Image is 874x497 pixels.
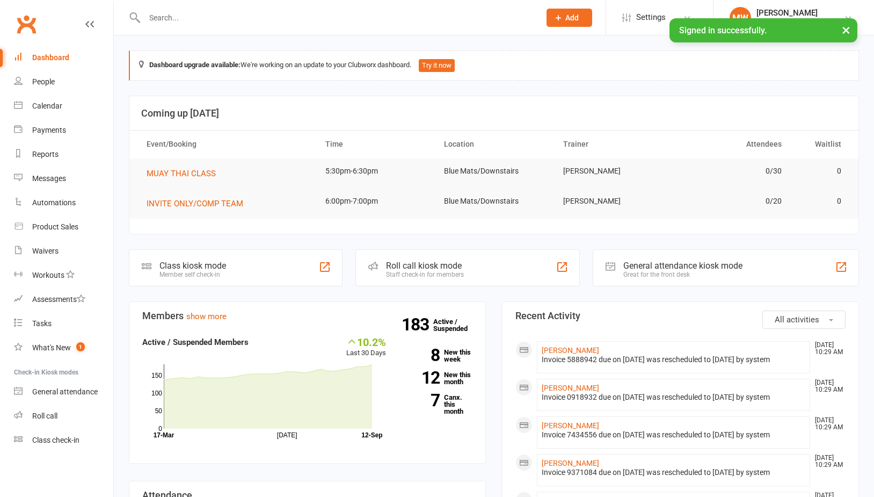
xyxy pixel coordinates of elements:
div: We're working on an update to your Clubworx dashboard. [129,51,859,81]
th: Trainer [553,131,673,158]
span: Add [565,13,579,22]
a: 7Canx. this month [402,394,472,415]
td: [PERSON_NAME] [553,189,673,214]
td: 5:30pm-6:30pm [316,159,435,184]
span: Settings [636,5,666,30]
span: 1 [76,342,85,351]
th: Waitlist [791,131,851,158]
a: What's New1 [14,336,113,360]
div: Assessments [32,295,85,304]
div: General attendance [32,387,98,396]
button: INVITE ONLY/COMP TEAM [147,197,251,210]
span: Signed in successfully. [679,25,767,35]
a: People [14,70,113,94]
strong: Active / Suspended Members [142,337,249,347]
h3: Members [142,311,472,321]
td: 0 [791,159,851,184]
h3: Recent Activity [515,311,846,321]
div: Class check-in [32,436,79,444]
div: Automations [32,198,76,207]
td: Blue Mats/Downstairs [434,189,553,214]
a: show more [186,312,227,321]
a: General attendance kiosk mode [14,380,113,404]
strong: 12 [402,370,440,386]
a: Reports [14,142,113,167]
div: Calendar [32,102,62,110]
th: Time [316,131,435,158]
strong: 7 [402,392,440,408]
div: MW [730,7,751,28]
div: Roll call kiosk mode [386,261,464,271]
div: Dashboard [32,53,69,62]
a: Tasks [14,312,113,336]
a: 12New this month [402,371,472,385]
input: Search... [141,10,533,25]
a: Calendar [14,94,113,118]
td: 0/20 [672,189,791,214]
h3: Coming up [DATE] [141,108,847,119]
div: Invoice 7434556 due on [DATE] was rescheduled to [DATE] by system [542,430,805,440]
div: Workouts [32,271,64,279]
a: Payments [14,118,113,142]
span: All activities [775,315,819,325]
td: 6:00pm-7:00pm [316,189,435,214]
strong: Dashboard upgrade available: [149,61,241,69]
a: Assessments [14,287,113,312]
a: Messages [14,167,113,191]
div: Class kiosk mode [159,261,226,271]
div: Vision Muay Thai [756,18,818,27]
a: Product Sales [14,215,113,239]
a: 183Active / Suspended [433,310,480,340]
span: INVITE ONLY/COMP TEAM [147,199,243,208]
div: Invoice 5888942 due on [DATE] was rescheduled to [DATE] by system [542,355,805,364]
a: [PERSON_NAME] [542,459,599,467]
div: What's New [32,343,71,352]
strong: 183 [402,316,433,333]
button: Add [547,9,592,27]
div: Invoice 0918932 due on [DATE] was rescheduled to [DATE] by system [542,393,805,402]
a: Class kiosk mode [14,428,113,452]
div: Last 30 Days [346,336,386,359]
time: [DATE] 10:29 AM [810,342,845,356]
time: [DATE] 10:29 AM [810,417,845,431]
th: Location [434,131,553,158]
span: MUAY THAI CLASS [147,169,216,178]
div: Invoice 9371084 due on [DATE] was rescheduled to [DATE] by system [542,468,805,477]
td: Blue Mats/Downstairs [434,159,553,184]
div: Waivers [32,247,59,255]
button: × [836,18,856,41]
th: Event/Booking [137,131,316,158]
a: Dashboard [14,46,113,70]
a: Workouts [14,263,113,287]
div: Member self check-in [159,271,226,278]
div: General attendance kiosk mode [623,261,742,271]
strong: 8 [402,347,440,363]
button: Try it now [419,59,455,72]
time: [DATE] 10:29 AM [810,379,845,393]
div: [PERSON_NAME] [756,8,818,18]
a: [PERSON_NAME] [542,346,599,355]
button: All activities [762,311,846,329]
time: [DATE] 10:29 AM [810,455,845,469]
div: Product Sales [32,222,78,231]
a: [PERSON_NAME] [542,384,599,392]
a: Roll call [14,404,113,428]
td: [PERSON_NAME] [553,159,673,184]
a: Automations [14,191,113,215]
div: Payments [32,126,66,134]
div: Staff check-in for members [386,271,464,278]
div: Tasks [32,319,52,328]
a: [PERSON_NAME] [542,421,599,430]
div: Reports [32,150,59,159]
div: Messages [32,174,66,183]
div: Great for the front desk [623,271,742,278]
td: 0 [791,189,851,214]
div: 10.2% [346,336,386,348]
a: 8New this week [402,349,472,363]
a: Clubworx [13,11,40,38]
button: MUAY THAI CLASS [147,167,223,180]
td: 0/30 [672,159,791,184]
th: Attendees [672,131,791,158]
div: Roll call [32,412,57,420]
div: People [32,77,55,86]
